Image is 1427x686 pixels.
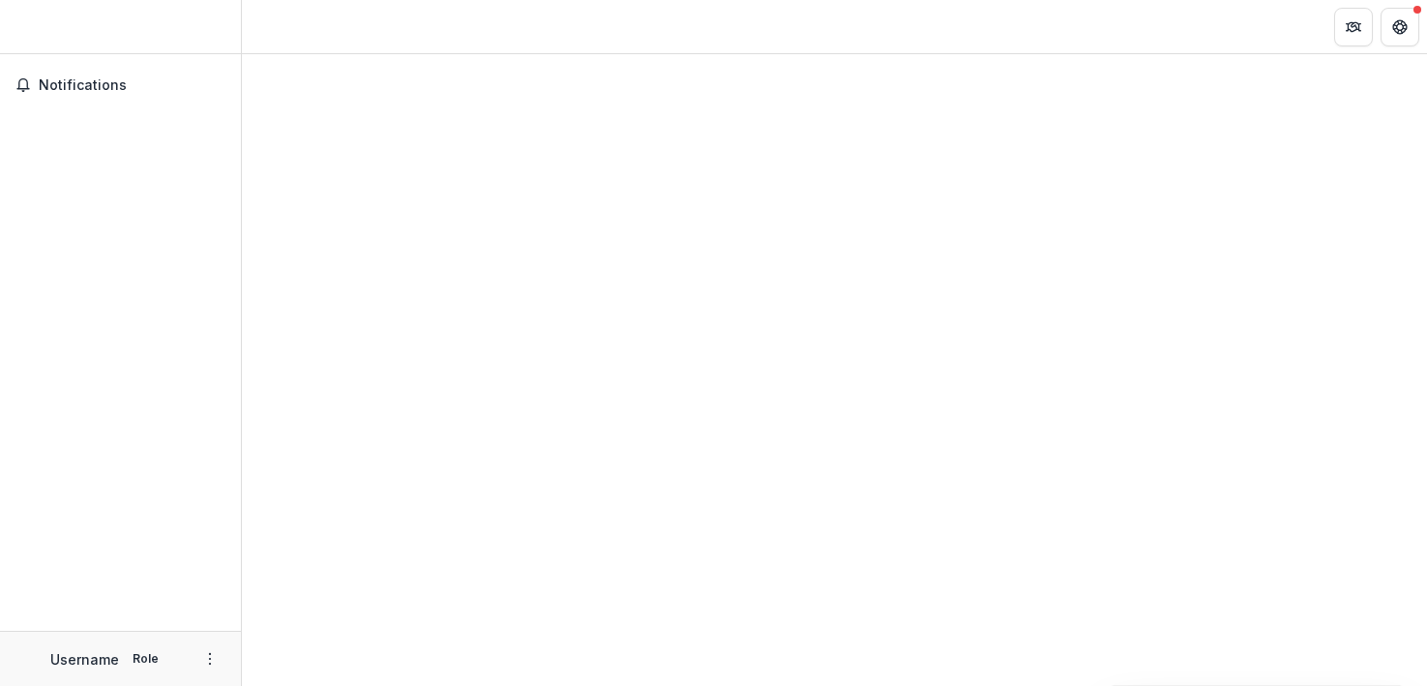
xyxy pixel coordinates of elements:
span: Notifications [39,77,225,94]
p: Username [50,649,119,670]
p: Role [127,650,164,668]
button: More [198,647,222,671]
button: Partners [1334,8,1373,46]
button: Notifications [8,70,233,101]
button: Get Help [1381,8,1419,46]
